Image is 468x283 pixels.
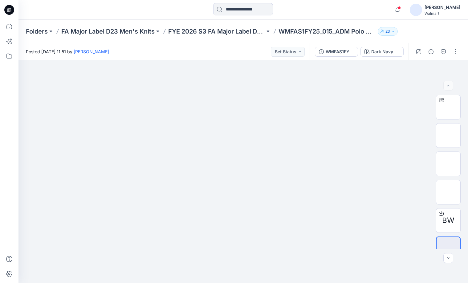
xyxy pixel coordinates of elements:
a: FYE 2026 S3 FA Major Label D23 MENS KNITS [168,27,265,36]
button: 23 [378,27,398,36]
p: 23 [385,28,390,35]
div: Walmart [425,11,460,16]
img: avatar [410,4,422,16]
p: WMFAS1FY25_015_ADM Polo Colar(2)(TM1) [279,27,375,36]
div: [PERSON_NAME] [425,4,460,11]
a: [PERSON_NAME] [74,49,109,54]
a: Folders [26,27,48,36]
button: Dark Navy Indigo Blue [360,47,404,57]
div: WMFAS1FY25_015_ADM Polo Colar(2)(TM1) [326,48,354,55]
a: FA Major Label D23 Men's Knits [61,27,155,36]
button: Details [426,47,436,57]
span: BW [442,215,454,226]
span: Posted [DATE] 11:51 by [26,48,109,55]
div: Dark Navy Indigo Blue [371,48,400,55]
button: WMFAS1FY25_015_ADM Polo Colar(2)(TM1) [315,47,358,57]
